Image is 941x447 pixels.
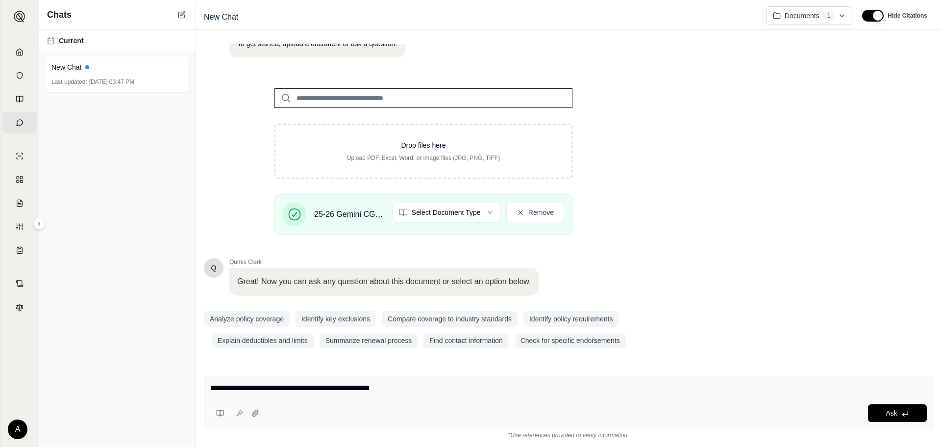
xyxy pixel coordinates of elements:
[33,218,45,230] button: Expand sidebar
[51,78,87,86] span: Last updated:
[211,263,217,273] span: Hello
[515,333,626,348] button: Check for specific endorsements
[2,216,37,237] a: Custom Report
[2,145,37,167] a: Single Policy
[888,12,927,20] span: Hide Citations
[237,276,531,288] p: Great! Now you can ask any question about this document or select an option below.
[200,9,759,25] div: Edit Title
[291,154,556,162] p: Upload PDF, Excel, Word, or image files (JPG, PNG, TIFF)
[2,112,37,133] a: Chat
[229,258,539,266] span: Qumis Clerk
[2,296,37,318] a: Legal Search Engine
[59,36,84,46] span: Current
[2,169,37,190] a: Policy Comparisons
[237,39,397,49] p: To get started, upload a document or ask a question.
[868,404,927,422] button: Ask
[176,9,188,21] button: New Chat
[382,311,518,327] button: Compare coverage to industry standards
[89,78,134,86] span: [DATE] 03:47 PM
[2,65,37,86] a: Documents Vault
[2,239,37,261] a: Coverage Table
[886,409,897,417] span: Ask
[204,311,290,327] button: Analyze policy coverage
[314,209,385,220] span: 25-26 Gemini CGL Policy.pdf
[8,420,27,439] div: A
[51,62,81,72] span: New Chat
[47,8,72,22] span: Chats
[320,333,418,348] button: Summarize renewal process
[296,311,376,327] button: Identify key exclusions
[2,192,37,214] a: Claim Coverage
[204,429,933,439] div: *Use references provided to verify information.
[785,11,819,21] span: Documents
[291,140,556,150] p: Drop files here
[212,333,314,348] button: Explain deductibles and limits
[523,311,619,327] button: Identify policy requirements
[200,9,242,25] span: New Chat
[823,11,835,21] span: 1
[767,6,853,25] button: Documents1
[2,273,37,294] a: Contract Analysis
[423,333,508,348] button: Find contact information
[10,7,29,26] button: Expand sidebar
[2,88,37,110] a: Prompt Library
[506,203,564,222] button: Remove
[2,41,37,63] a: Home
[14,11,25,23] img: Expand sidebar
